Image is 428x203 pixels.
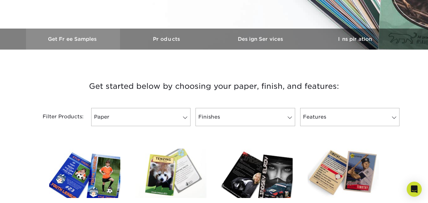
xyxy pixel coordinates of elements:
[214,29,308,50] a: Design Services
[26,29,120,50] a: Get Free Samples
[120,29,214,50] a: Products
[31,72,397,100] h3: Get started below by choosing your paper, finish, and features:
[222,149,293,198] img: Matte Trading Cards
[120,36,214,42] h3: Products
[135,149,206,198] img: 18PT C1S Trading Cards
[26,36,120,42] h3: Get Free Samples
[300,108,399,126] a: Features
[308,29,402,50] a: Inspiration
[214,36,308,42] h3: Design Services
[91,108,191,126] a: Paper
[308,149,379,198] img: 14PT Uncoated Trading Cards
[308,36,402,42] h3: Inspiration
[196,108,295,126] a: Finishes
[49,149,120,198] img: Glossy UV Coated Trading Cards
[26,108,89,126] div: Filter Products:
[407,182,422,197] div: Open Intercom Messenger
